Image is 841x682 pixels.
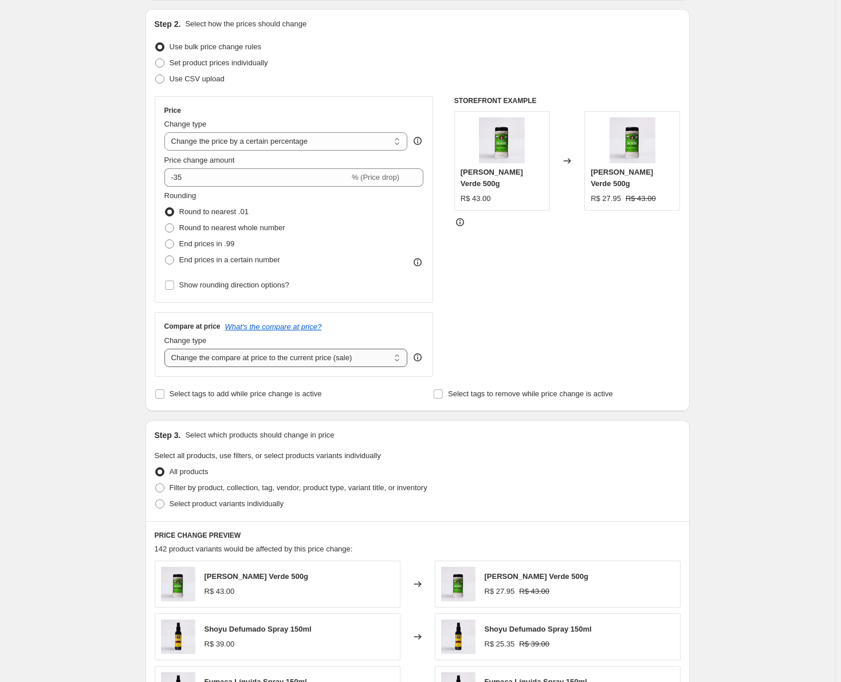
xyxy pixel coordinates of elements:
span: Set product prices individually [170,58,268,67]
span: Rounding [164,191,197,200]
span: Select tags to remove while price change is active [448,389,613,398]
span: Filter by product, collection, tag, vendor, product type, variant title, or inventory [170,483,427,492]
span: Round to nearest .01 [179,207,249,216]
p: Select which products should change in price [185,429,334,441]
span: 142 product variants would be affected by this price change: [155,545,353,553]
span: Select product variants individually [170,499,284,508]
button: What's the compare at price? [225,322,322,331]
h6: STOREFRONT EXAMPLE [454,96,681,105]
h3: Compare at price [164,322,221,331]
span: Change type [164,336,207,345]
h2: Step 2. [155,18,181,30]
h6: PRICE CHANGE PREVIEW [155,531,681,540]
div: R$ 25.35 [485,638,515,650]
div: help [412,135,423,147]
img: cutelaria_5_80x.png [161,567,195,601]
img: cutelaria_5_80x.png [610,117,655,163]
span: Use CSV upload [170,74,225,83]
img: cutelaria_1_80x.png [161,620,195,654]
span: Select all products, use filters, or select products variants individually [155,451,381,460]
h2: Step 3. [155,429,181,441]
div: R$ 43.00 [205,586,235,597]
span: End prices in a certain number [179,255,280,264]
div: R$ 39.00 [205,638,235,650]
span: Select tags to add while price change is active [170,389,322,398]
strike: R$ 39.00 [519,638,549,650]
span: Shoyu Defumado Spray 150ml [485,625,592,633]
span: Shoyu Defumado Spray 150ml [205,625,312,633]
span: Round to nearest whole number [179,223,285,232]
span: [PERSON_NAME] Verde 500g [485,572,588,581]
span: [PERSON_NAME] Verde 500g [205,572,308,581]
span: [PERSON_NAME] Verde 500g [461,168,523,188]
h3: Price [164,106,181,115]
img: cutelaria_5_80x.png [479,117,525,163]
span: Change type [164,120,207,128]
div: help [412,352,423,363]
span: All products [170,467,209,476]
img: cutelaria_5_80x.png [441,567,475,601]
img: cutelaria_1_80x.png [441,620,475,654]
p: Select how the prices should change [185,18,306,30]
span: % (Price drop) [352,173,399,182]
span: Use bulk price change rules [170,42,261,51]
span: Show rounding direction options? [179,281,289,289]
div: R$ 27.95 [591,193,621,204]
strike: R$ 43.00 [519,586,549,597]
div: R$ 43.00 [461,193,491,204]
strike: R$ 43.00 [626,193,656,204]
span: [PERSON_NAME] Verde 500g [591,168,653,188]
div: R$ 27.95 [485,586,515,597]
span: Price change amount [164,156,235,164]
input: -15 [164,168,349,187]
span: End prices in .99 [179,239,235,248]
